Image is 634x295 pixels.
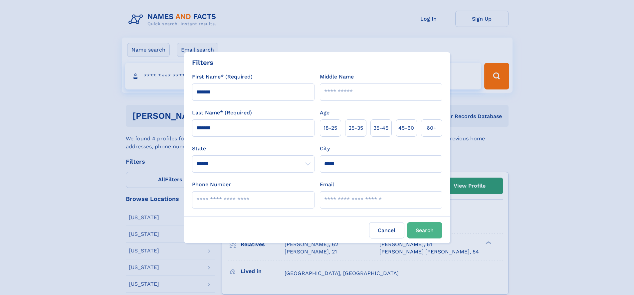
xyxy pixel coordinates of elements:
[323,124,337,132] span: 18‑25
[320,145,330,153] label: City
[192,109,252,117] label: Last Name* (Required)
[192,58,213,68] div: Filters
[369,222,404,238] label: Cancel
[348,124,363,132] span: 25‑35
[427,124,437,132] span: 60+
[320,73,354,81] label: Middle Name
[320,181,334,189] label: Email
[192,181,231,189] label: Phone Number
[320,109,329,117] label: Age
[373,124,388,132] span: 35‑45
[398,124,414,132] span: 45‑60
[192,145,315,153] label: State
[192,73,253,81] label: First Name* (Required)
[407,222,442,238] button: Search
